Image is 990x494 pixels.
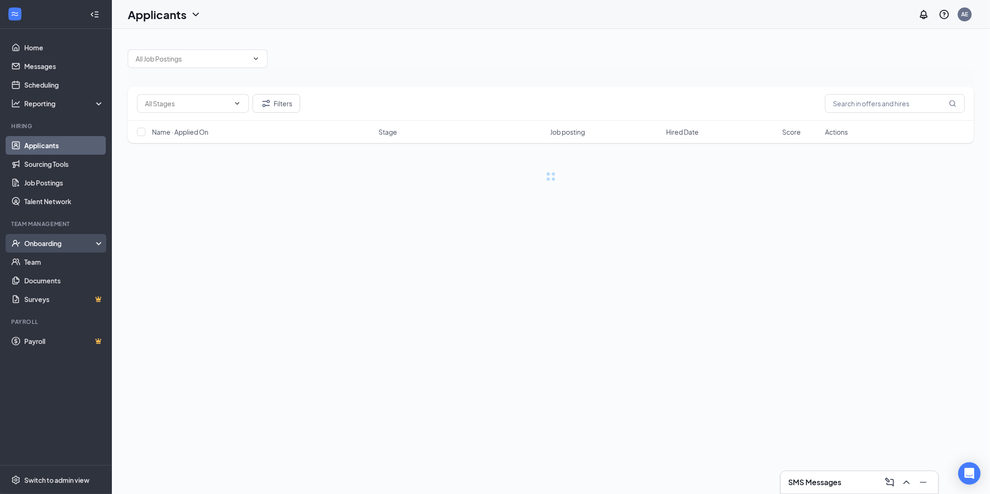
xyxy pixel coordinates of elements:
[949,100,956,107] svg: MagnifyingGlass
[918,477,929,488] svg: Minimize
[252,55,260,62] svg: ChevronDown
[825,94,965,113] input: Search in offers and hires
[253,94,300,113] button: Filter Filters
[234,100,241,107] svg: ChevronDown
[11,239,21,248] svg: UserCheck
[24,475,89,485] div: Switch to admin view
[901,477,912,488] svg: ChevronUp
[899,475,914,490] button: ChevronUp
[152,127,208,137] span: Name · Applied On
[24,99,104,108] div: Reporting
[11,122,102,130] div: Hiring
[550,127,585,137] span: Job posting
[11,99,21,108] svg: Analysis
[825,127,848,137] span: Actions
[24,38,104,57] a: Home
[378,127,397,137] span: Stage
[128,7,186,22] h1: Applicants
[11,220,102,228] div: Team Management
[24,136,104,155] a: Applicants
[882,475,897,490] button: ComposeMessage
[782,127,801,137] span: Score
[24,271,104,290] a: Documents
[90,10,99,19] svg: Collapse
[958,462,981,485] div: Open Intercom Messenger
[916,475,931,490] button: Minimize
[939,9,950,20] svg: QuestionInfo
[24,75,104,94] a: Scheduling
[918,9,929,20] svg: Notifications
[24,253,104,271] a: Team
[666,127,699,137] span: Hired Date
[11,318,102,326] div: Payroll
[884,477,895,488] svg: ComposeMessage
[24,332,104,350] a: PayrollCrown
[24,57,104,75] a: Messages
[962,10,969,18] div: AE
[788,477,841,487] h3: SMS Messages
[24,192,104,211] a: Talent Network
[190,9,201,20] svg: ChevronDown
[11,475,21,485] svg: Settings
[24,155,104,173] a: Sourcing Tools
[24,290,104,309] a: SurveysCrown
[261,98,272,109] svg: Filter
[145,98,230,109] input: All Stages
[10,9,20,19] svg: WorkstreamLogo
[24,173,104,192] a: Job Postings
[24,239,96,248] div: Onboarding
[136,54,248,64] input: All Job Postings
